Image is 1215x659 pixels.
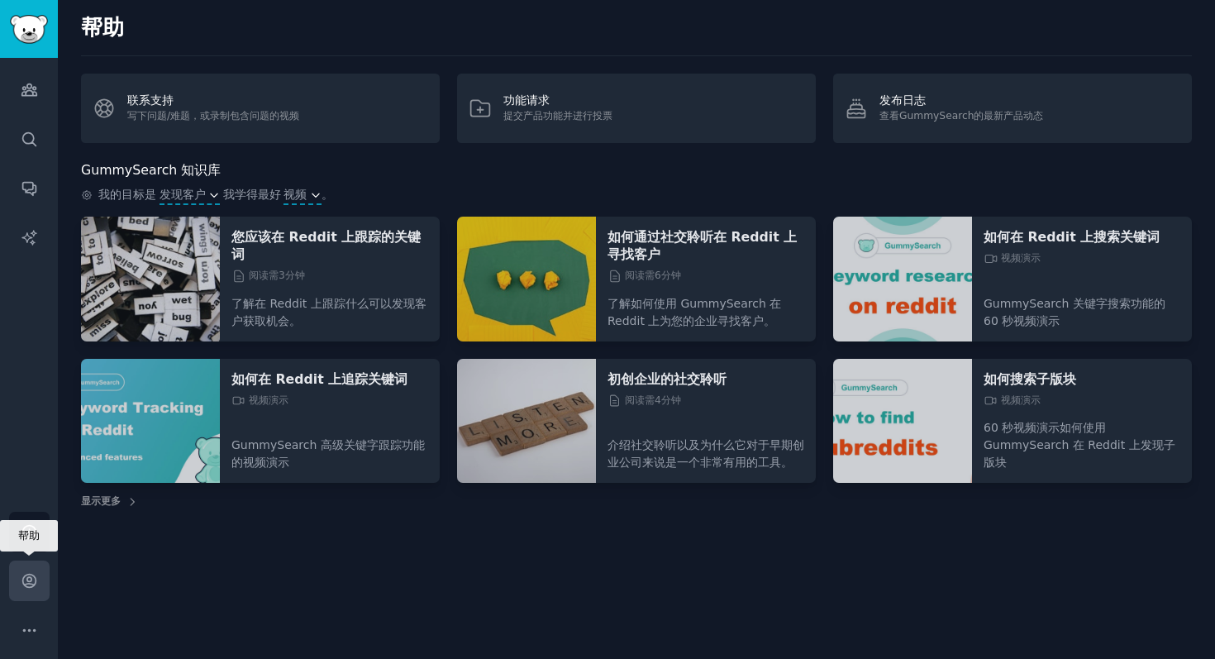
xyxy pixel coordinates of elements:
[625,394,655,406] font: 阅读需
[1001,394,1041,406] font: 视频演示
[457,74,816,143] a: 功能请求提交产品功能并进行投票
[231,438,425,469] font: GummySearch 高级关键字跟踪功能的视频演示
[322,188,333,201] font: 。
[81,359,220,484] img: 如何在 Reddit 上追踪关键词
[283,188,307,201] font: 视频
[984,421,1175,469] font: 60 秒视频演示如何使用 GummySearch 在 Reddit 上发现子版块
[223,188,281,201] font: 我学得最好
[283,186,322,203] button: 视频
[231,229,421,262] font: 您应该在 Reddit 上跟踪的关键词
[655,270,681,281] font: 6分钟
[607,371,727,387] font: 初创企业的社交聆听
[249,270,279,281] font: 阅读需
[984,371,1076,387] font: 如何搜索子版块
[833,217,972,341] img: 如何在 Reddit 上搜索关键词
[833,359,972,484] img: 如何搜索子版块
[503,110,612,122] font: 提交产品功能并进行投票
[503,93,550,107] font: 功能请求
[607,228,804,263] a: 如何通过社交聆听在 Reddit 上寻找客户
[607,297,781,327] font: 了解如何使用 GummySearch 在 Reddit 上为您的企业寻找客户。
[607,370,804,388] a: 初创企业的社交聆听
[160,188,206,201] font: 发现客户
[81,74,440,143] a: 联系支持写下问题/难题，或录制包含问题的视频
[879,93,926,107] font: 发布日志
[457,359,596,484] img: 初创企业的社交聆听
[160,186,221,203] button: 发现客户
[231,228,428,263] a: 您应该在 Reddit 上跟踪的关键词
[457,217,596,341] img: 如何通过社交聆听在 Reddit 上寻找客户
[98,188,156,201] font: 我的目标是
[879,110,1043,122] font: 查看GummySearch的最新产品动态
[81,162,221,178] font: GummySearch 知识库
[249,394,288,406] font: 视频演示
[231,371,407,387] font: 如何在 Reddit 上追踪关键词
[984,297,1165,327] font: GummySearch 关键字搜索功能的 60 秒视频演示
[81,15,124,40] font: 帮助
[625,270,655,281] font: 阅读需
[1001,252,1041,264] font: 视频演示
[607,229,797,262] font: 如何通过社交聆听在 Reddit 上寻找客户
[81,217,220,341] img: 您应该在 Reddit 上跟踪的关键词
[655,394,681,406] font: 4分钟
[833,74,1192,143] a: 发布日志查看GummySearch的最新产品动态
[984,370,1180,388] a: 如何搜索子版块
[279,270,305,281] font: 3分钟
[231,297,426,327] font: 了解在 Reddit 上跟踪什么可以发现客户获取机会。
[984,228,1180,246] a: 如何在 Reddit 上搜索关键词
[607,438,804,469] font: 介绍社交聆听以及为什么它对于早期创业公司来说是一个非常有用的工具。
[231,370,428,388] a: 如何在 Reddit 上追踪关键词
[10,15,48,44] img: GummySearch 徽标
[81,495,121,507] font: 显示更多
[984,229,1160,245] font: 如何在 Reddit 上搜索关键词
